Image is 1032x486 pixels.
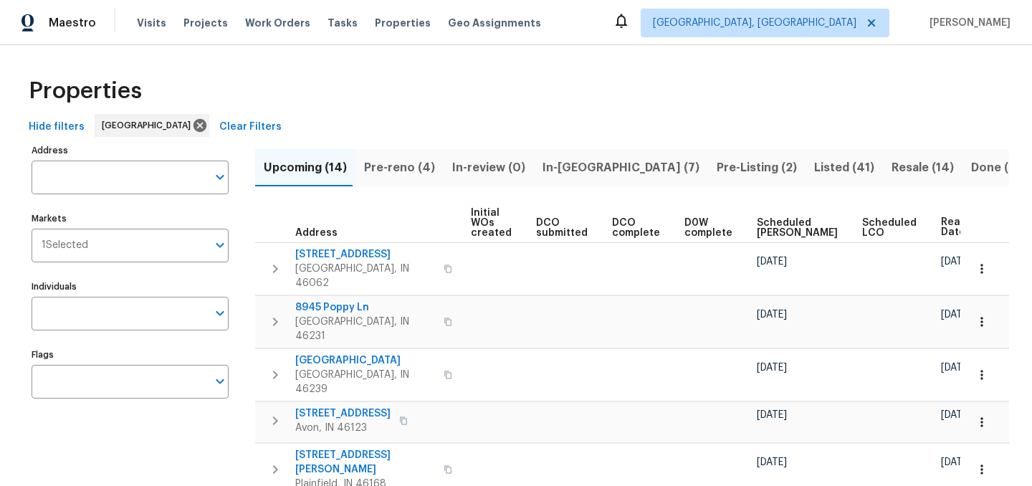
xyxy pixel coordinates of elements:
span: [DATE] [757,410,787,420]
span: Pre-Listing (2) [717,158,797,178]
span: 8945 Poppy Ln [295,300,435,315]
span: Properties [29,84,142,98]
span: Scheduled LCO [862,218,917,238]
span: [DATE] [757,257,787,267]
span: [DATE] [757,310,787,320]
span: Hide filters [29,118,85,136]
label: Markets [32,214,229,223]
span: [STREET_ADDRESS] [295,406,391,421]
span: [DATE] [941,257,971,267]
span: [STREET_ADDRESS][PERSON_NAME] [295,448,435,477]
span: Ready Date [941,217,973,237]
span: [GEOGRAPHIC_DATA] [102,118,196,133]
label: Flags [32,351,229,359]
span: [GEOGRAPHIC_DATA] [295,353,435,368]
span: Address [295,228,338,238]
button: Open [210,371,230,391]
span: Projects [183,16,228,30]
span: In-[GEOGRAPHIC_DATA] (7) [543,158,699,178]
span: Clear Filters [219,118,282,136]
span: Pre-reno (4) [364,158,435,178]
span: Resale (14) [892,158,954,178]
span: [GEOGRAPHIC_DATA], IN 46062 [295,262,435,290]
button: Open [210,235,230,255]
span: Work Orders [245,16,310,30]
span: Maestro [49,16,96,30]
span: Visits [137,16,166,30]
span: [DATE] [757,457,787,467]
span: DCO complete [612,218,660,238]
span: Geo Assignments [448,16,541,30]
span: [GEOGRAPHIC_DATA], IN 46239 [295,368,435,396]
span: Properties [375,16,431,30]
span: Initial WOs created [471,208,512,238]
span: [GEOGRAPHIC_DATA], [GEOGRAPHIC_DATA] [653,16,856,30]
button: Open [210,167,230,187]
span: [DATE] [941,457,971,467]
label: Individuals [32,282,229,291]
span: Upcoming (14) [264,158,347,178]
span: D0W complete [684,218,732,238]
span: [DATE] [941,363,971,373]
span: [DATE] [941,310,971,320]
span: DCO submitted [536,218,588,238]
span: [DATE] [941,410,971,420]
span: [PERSON_NAME] [924,16,1010,30]
span: [DATE] [757,363,787,373]
label: Address [32,146,229,155]
span: 1 Selected [42,239,88,252]
span: Listed (41) [814,158,874,178]
button: Open [210,303,230,323]
span: Avon, IN 46123 [295,421,391,435]
button: Hide filters [23,114,90,140]
button: Clear Filters [214,114,287,140]
span: Tasks [328,18,358,28]
span: [STREET_ADDRESS] [295,247,435,262]
span: [GEOGRAPHIC_DATA], IN 46231 [295,315,435,343]
span: In-review (0) [452,158,525,178]
div: [GEOGRAPHIC_DATA] [95,114,209,137]
span: Scheduled [PERSON_NAME] [757,218,838,238]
